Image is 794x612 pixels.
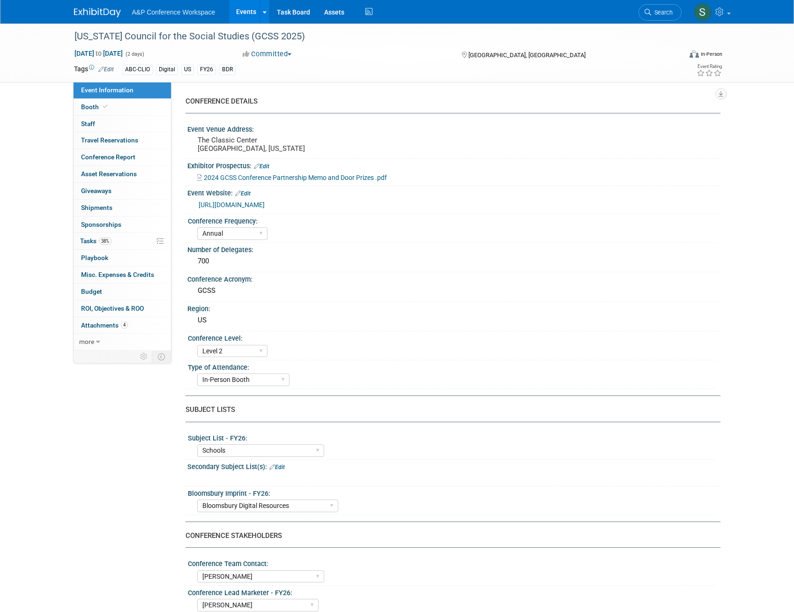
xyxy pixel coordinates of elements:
a: more [74,334,171,350]
div: Conference Acronym: [187,272,720,284]
div: Bloomsbury Imprint - FY26: [188,486,716,498]
div: Digital [156,65,178,75]
span: ROI, Objectives & ROO [81,305,144,312]
div: BDR [219,65,236,75]
span: Giveaways [81,187,111,194]
a: Travel Reservations [74,132,171,149]
span: Budget [81,288,102,295]
span: 2024 GCSS Conference Partnership Memo and Door Prizes .pdf [204,174,387,181]
a: Event Information [74,82,171,98]
div: Conference Lead Marketer - FY26: [188,586,716,597]
div: Number of Delegates: [187,243,720,254]
div: Conference Team Contact: [188,557,716,568]
a: Budget [74,284,171,300]
a: Shipments [74,200,171,216]
div: Event Rating [697,64,722,69]
div: Event Format [626,49,723,63]
span: [DATE] [DATE] [74,49,123,58]
span: Shipments [81,204,112,211]
img: ExhibitDay [74,8,121,17]
a: Search [638,4,682,21]
div: ABC-CLIO [122,65,153,75]
span: Asset Reservations [81,170,137,178]
div: Region: [187,302,720,313]
a: Edit [235,190,251,197]
a: Giveaways [74,183,171,199]
span: Conference Report [81,153,135,161]
div: US [194,313,713,328]
img: Samantha Klein [694,3,712,21]
span: A&P Conference Workspace [132,8,215,16]
a: Edit [98,66,114,73]
span: Event Information [81,86,134,94]
span: Misc. Expenses & Credits [81,271,154,278]
div: CONFERENCE DETAILS [186,97,713,106]
td: Personalize Event Tab Strip [136,351,152,363]
span: Attachments [81,321,128,329]
div: Conference Frequency: [188,214,716,226]
span: [GEOGRAPHIC_DATA], [GEOGRAPHIC_DATA] [468,52,586,59]
a: ROI, Objectives & ROO [74,300,171,317]
div: US [181,65,194,75]
i: Booth reservation complete [103,104,108,109]
div: Conference Level: [188,331,716,343]
div: SUBJECT LISTS [186,405,713,415]
a: Misc. Expenses & Credits [74,267,171,283]
div: Secondary Subject List(s): [187,460,720,472]
a: 2024 GCSS Conference Partnership Memo and Door Prizes .pdf [197,174,387,181]
span: 4 [121,321,128,328]
a: Booth [74,99,171,115]
div: Type of Attendance: [188,360,716,372]
a: [URL][DOMAIN_NAME] [199,201,265,209]
span: Playbook [81,254,108,261]
span: Sponsorships [81,221,121,228]
div: Event Website: [187,186,720,198]
div: FY26 [197,65,216,75]
div: In-Person [700,51,722,58]
button: Committed [239,49,295,59]
div: Subject List - FY26: [188,431,716,443]
div: Exhibitor Prospectus: [187,159,720,171]
a: Edit [254,163,269,170]
span: more [79,338,94,345]
a: Tasks38% [74,233,171,249]
a: Asset Reservations [74,166,171,182]
span: 38% [99,238,111,245]
td: Tags [74,64,114,75]
td: Toggle Event Tabs [152,351,171,363]
span: to [94,50,103,57]
div: Event Venue Address: [187,122,720,134]
div: CONFERENCE STAKEHOLDERS [186,531,713,541]
span: Search [651,9,673,16]
a: Playbook [74,250,171,266]
a: Staff [74,116,171,132]
span: Tasks [80,237,111,245]
span: Travel Reservations [81,136,138,144]
a: Sponsorships [74,216,171,233]
span: (2 days) [125,51,144,57]
div: GCSS [194,284,713,298]
pre: The Classic Center [GEOGRAPHIC_DATA], [US_STATE] [198,136,399,153]
img: Format-Inperson.png [690,50,699,58]
a: Edit [269,464,285,470]
div: [US_STATE] Council for the Social Studies (GCSS 2025) [71,28,668,45]
div: 700 [194,254,713,269]
a: Conference Report [74,149,171,165]
a: Attachments4 [74,317,171,334]
span: Booth [81,103,110,111]
span: Staff [81,120,95,127]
